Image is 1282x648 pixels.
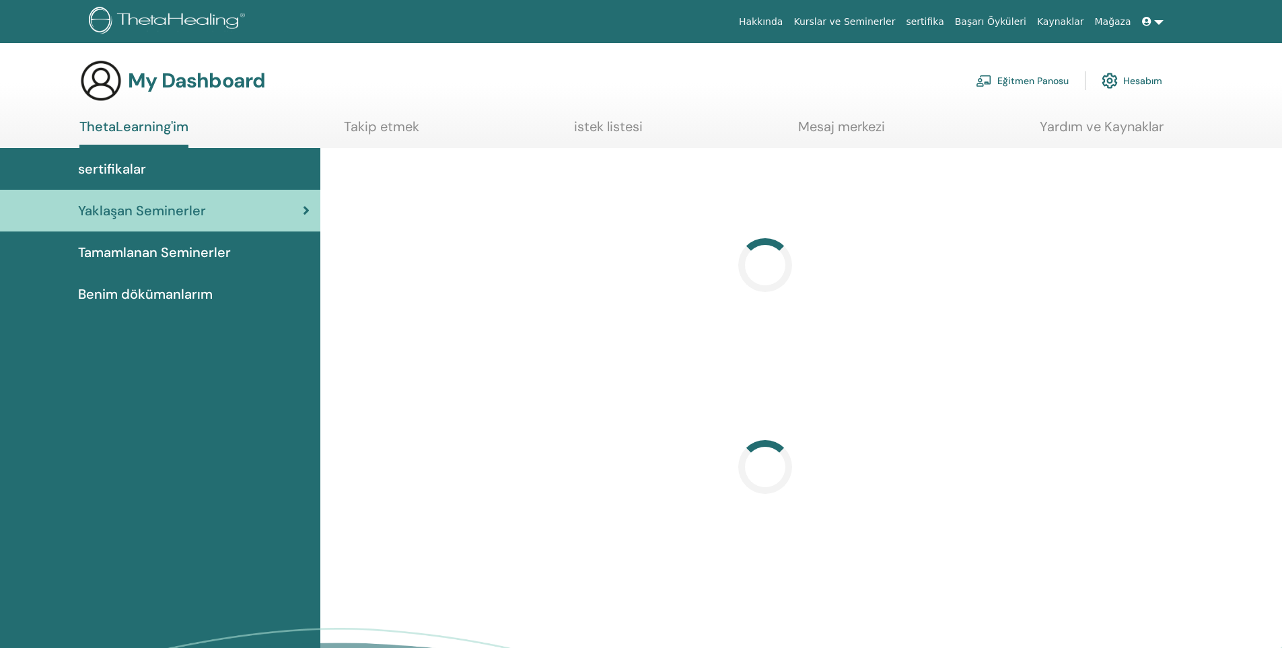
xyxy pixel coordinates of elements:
span: sertifikalar [78,159,146,179]
img: logo.png [89,7,250,37]
a: Eğitmen Panosu [976,66,1069,96]
span: Benim dökümanlarım [78,284,213,304]
a: Kurslar ve Seminerler [788,9,900,34]
a: Hesabım [1102,66,1162,96]
a: Kaynaklar [1032,9,1090,34]
h3: My Dashboard [128,69,265,93]
img: generic-user-icon.jpg [79,59,122,102]
a: Başarı Öyküleri [950,9,1032,34]
a: Mesaj merkezi [798,118,885,145]
a: Mağaza [1089,9,1136,34]
img: chalkboard-teacher.svg [976,75,992,87]
a: Takip etmek [344,118,419,145]
span: Yaklaşan Seminerler [78,201,206,221]
a: Yardım ve Kaynaklar [1040,118,1164,145]
a: ThetaLearning'im [79,118,188,148]
span: Tamamlanan Seminerler [78,242,231,262]
a: Hakkında [734,9,789,34]
a: istek listesi [574,118,643,145]
a: sertifika [900,9,949,34]
img: cog.svg [1102,69,1118,92]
